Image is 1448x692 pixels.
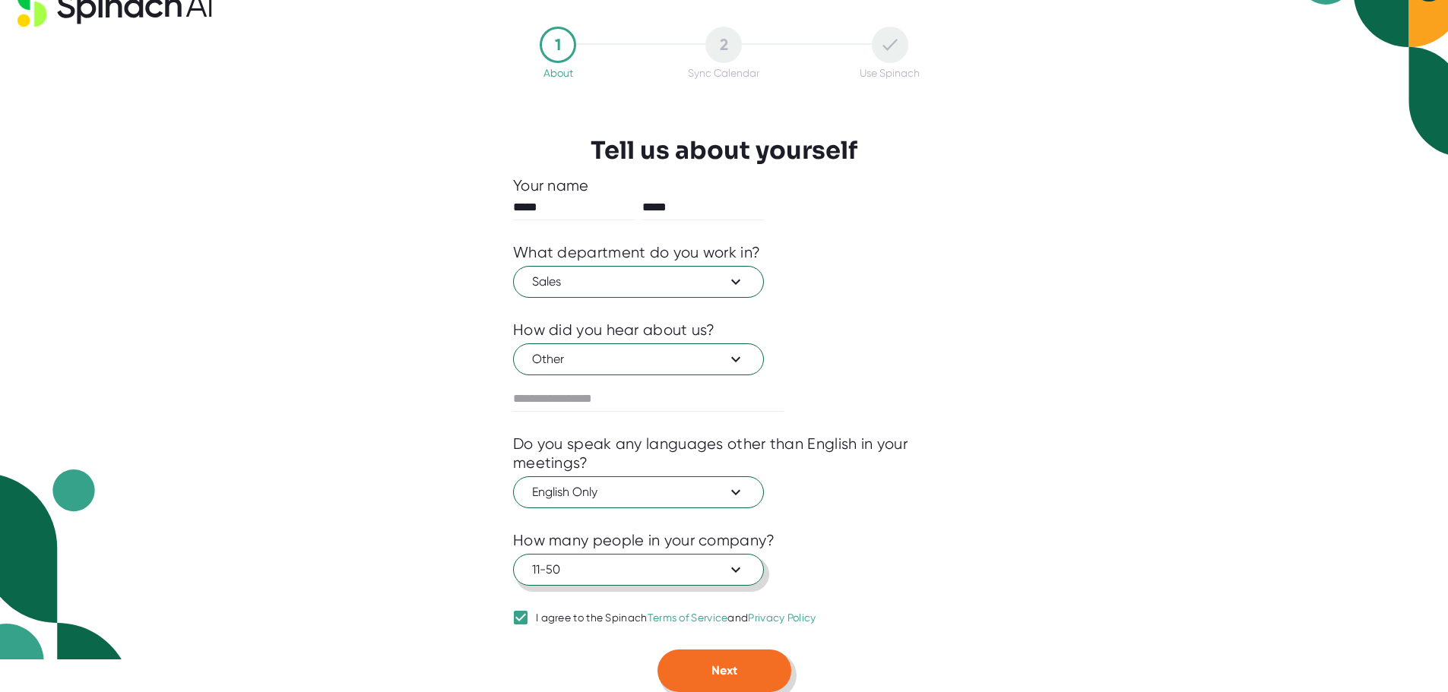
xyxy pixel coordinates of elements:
[513,343,764,375] button: Other
[860,67,920,79] div: Use Spinach
[532,561,745,579] span: 11-50
[648,611,728,624] a: Terms of Service
[513,476,764,508] button: English Only
[711,663,737,678] span: Next
[688,67,759,79] div: Sync Calendar
[540,27,576,63] div: 1
[657,649,791,692] button: Next
[748,611,816,624] a: Privacy Policy
[536,611,816,625] div: I agree to the Spinach and
[513,266,764,298] button: Sales
[513,243,760,262] div: What department do you work in?
[513,321,715,340] div: How did you hear about us?
[543,67,573,79] div: About
[705,27,742,63] div: 2
[513,531,775,550] div: How many people in your company?
[532,350,745,368] span: Other
[513,554,764,586] button: 11-50
[513,434,935,472] div: Do you speak any languages other than English in your meetings?
[591,136,857,165] h3: Tell us about yourself
[532,273,745,291] span: Sales
[532,483,745,501] span: English Only
[513,176,935,195] div: Your name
